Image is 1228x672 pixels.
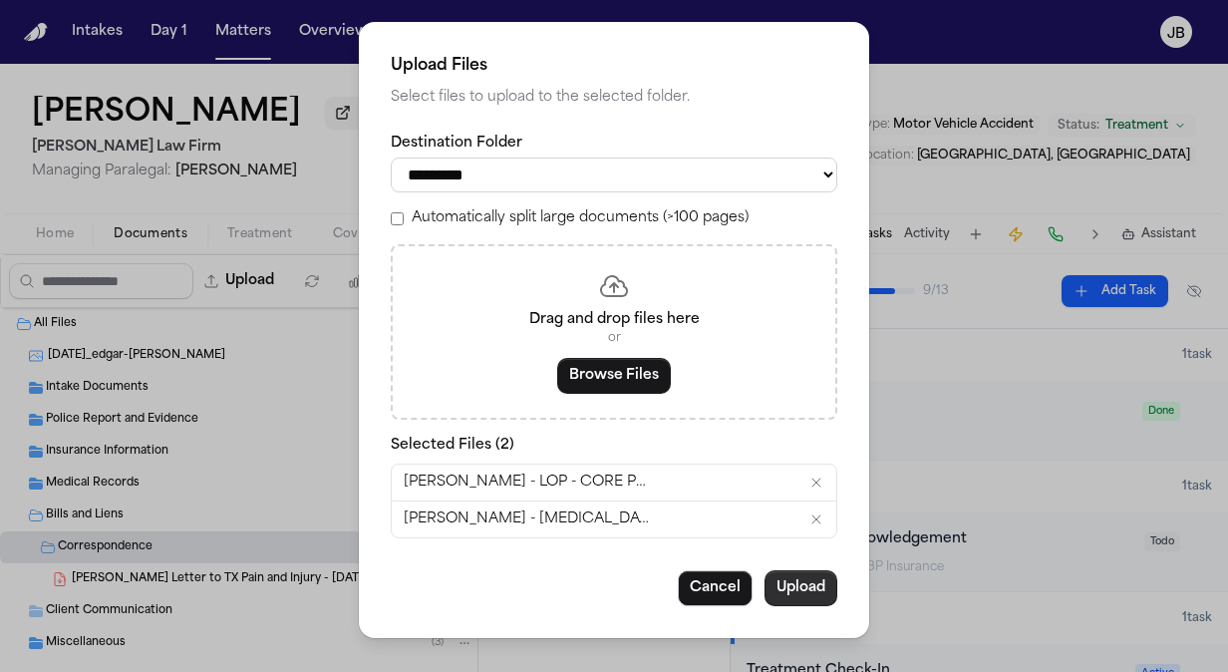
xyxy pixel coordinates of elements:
[808,511,824,527] button: Remove E. Lucio - LOP - MRI of Texas.pdf
[417,330,811,346] p: or
[391,86,837,110] p: Select files to upload to the selected folder.
[391,54,837,78] h2: Upload Files
[412,208,749,228] label: Automatically split large documents (>100 pages)
[404,473,653,493] span: [PERSON_NAME] - LOP - CORE Pain.pdf
[765,570,837,606] button: Upload
[404,509,653,529] span: [PERSON_NAME] - [MEDICAL_DATA] of [US_STATE][GEOGRAPHIC_DATA]pdf
[391,134,837,154] label: Destination Folder
[417,310,811,330] p: Drag and drop files here
[391,436,837,456] p: Selected Files ( 2 )
[678,570,753,606] button: Cancel
[557,358,671,394] button: Browse Files
[808,475,824,491] button: Remove E. Lucio - LOP - CORE Pain.pdf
